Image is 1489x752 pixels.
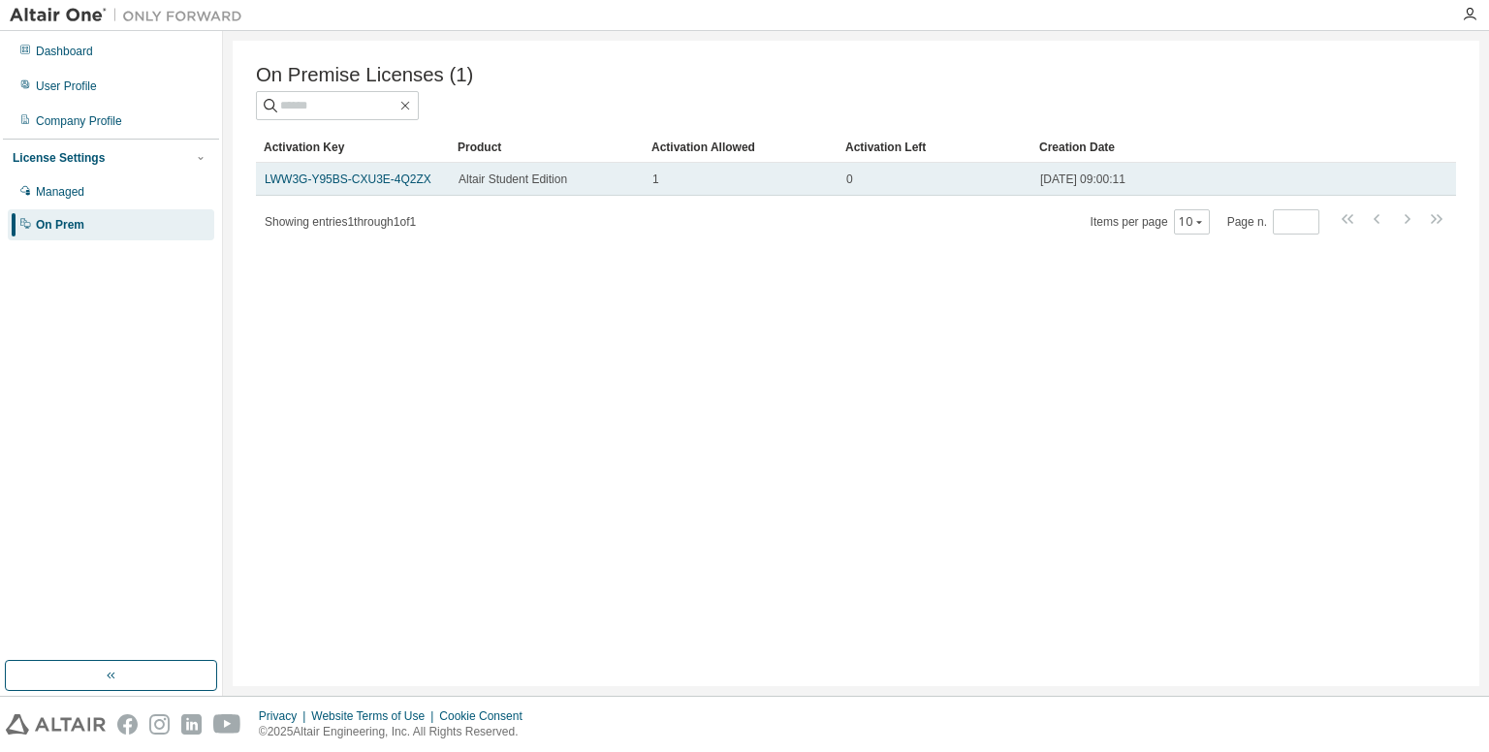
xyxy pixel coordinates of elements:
span: 0 [846,172,853,187]
div: Activation Allowed [651,132,830,163]
div: Privacy [259,708,311,724]
span: Altair Student Edition [459,172,567,187]
div: Creation Date [1039,132,1371,163]
div: Website Terms of Use [311,708,439,724]
div: Product [458,132,636,163]
span: Page n. [1227,209,1319,235]
div: Activation Key [264,132,442,163]
a: LWW3G-Y95BS-CXU3E-4Q2ZX [265,172,431,186]
div: Company Profile [36,113,122,129]
div: On Prem [36,217,84,233]
span: 1 [652,172,659,187]
div: Managed [36,184,84,200]
div: Dashboard [36,44,93,59]
div: Activation Left [845,132,1024,163]
img: Altair One [10,6,252,25]
span: Items per page [1091,209,1210,235]
span: On Premise Licenses (1) [256,64,473,86]
div: User Profile [36,78,97,94]
img: altair_logo.svg [6,714,106,735]
img: instagram.svg [149,714,170,735]
img: linkedin.svg [181,714,202,735]
span: [DATE] 09:00:11 [1040,172,1125,187]
div: Cookie Consent [439,708,533,724]
img: youtube.svg [213,714,241,735]
span: Showing entries 1 through 1 of 1 [265,215,416,229]
p: © 2025 Altair Engineering, Inc. All Rights Reserved. [259,724,534,740]
button: 10 [1179,214,1205,230]
img: facebook.svg [117,714,138,735]
div: License Settings [13,150,105,166]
